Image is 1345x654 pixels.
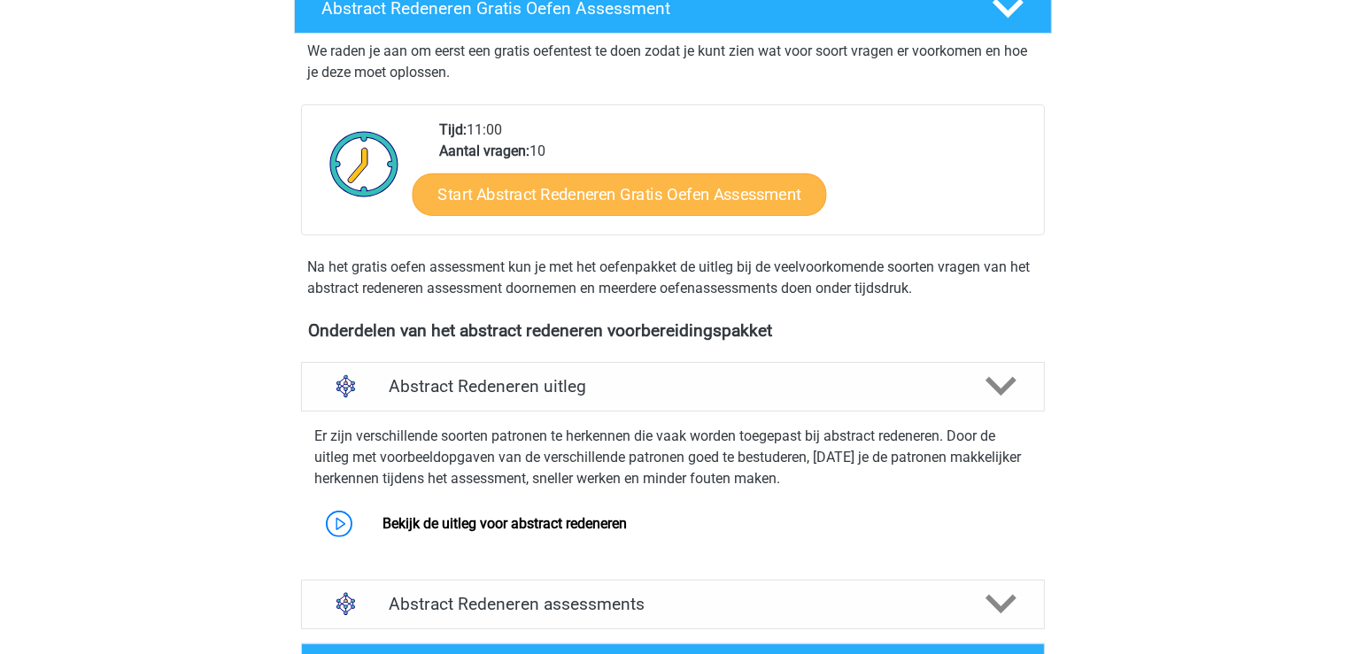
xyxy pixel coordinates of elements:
div: Na het gratis oefen assessment kun je met het oefenpakket de uitleg bij de veelvoorkomende soorte... [301,257,1045,299]
img: Klok [320,119,409,208]
h4: Abstract Redeneren uitleg [389,376,957,396]
img: abstract redeneren uitleg [323,364,368,409]
img: abstract redeneren assessments [323,581,368,627]
a: Bekijk de uitleg voor abstract redeneren [383,515,627,532]
p: We raden je aan om eerst een gratis oefentest te doen zodat je kunt zien wat voor soort vragen er... [308,41,1038,83]
div: 11:00 10 [426,119,1043,235]
b: Aantal vragen: [439,142,529,159]
h4: Onderdelen van het abstract redeneren voorbereidingspakket [309,320,1037,341]
a: Start Abstract Redeneren Gratis Oefen Assessment [412,173,826,215]
h4: Abstract Redeneren assessments [389,594,957,614]
p: Er zijn verschillende soorten patronen te herkennen die vaak worden toegepast bij abstract redene... [315,426,1031,489]
b: Tijd: [439,121,467,138]
a: uitleg Abstract Redeneren uitleg [294,362,1052,412]
a: assessments Abstract Redeneren assessments [294,580,1052,629]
